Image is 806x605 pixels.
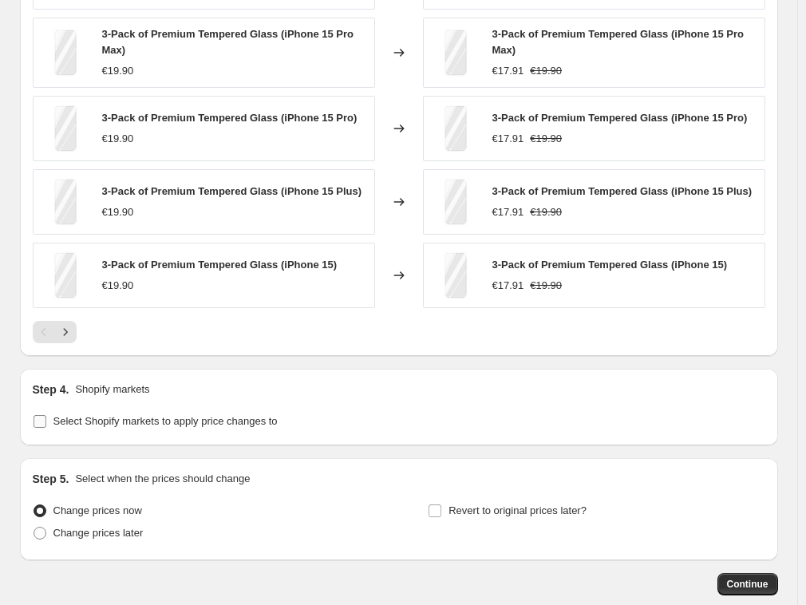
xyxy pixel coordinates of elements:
[492,28,744,56] span: 3-Pack of Premium Tempered Glass (iPhone 15 Pro Max)
[727,578,768,591] span: Continue
[492,259,728,271] span: 3-Pack of Premium Tempered Glass (iPhone 15)
[41,105,89,152] img: 914526-6653864aef1e5f04d266c42a-2dc99d07-5c00-45a3-9eec-caeb07029159_80x.png
[41,29,89,77] img: 914526-6653864aef1e5f04d266c42a-2dc99d07-5c00-45a3-9eec-caeb07029159_80x.png
[102,112,358,124] span: 3-Pack of Premium Tempered Glass (iPhone 15 Pro)
[54,321,77,343] button: Next
[448,504,587,516] span: Revert to original prices later?
[530,279,562,291] span: €19.90
[33,321,77,343] nav: Pagination
[33,382,69,397] h2: Step 4.
[432,29,480,77] img: 914526-6653864aef1e5f04d266c42a-2dc99d07-5c00-45a3-9eec-caeb07029159_80x.png
[102,132,134,144] span: €19.90
[102,185,362,197] span: 3-Pack of Premium Tempered Glass (iPhone 15 Plus)
[492,279,524,291] span: €17.91
[41,178,89,226] img: 914526-6653864aef1e5f04d266c42a-2dc99d07-5c00-45a3-9eec-caeb07029159_80x.png
[492,185,753,197] span: 3-Pack of Premium Tempered Glass (iPhone 15 Plus)
[530,65,562,77] span: €19.90
[102,65,134,77] span: €19.90
[41,251,89,299] img: 914526-6653864aef1e5f04d266c42a-2dc99d07-5c00-45a3-9eec-caeb07029159_80x.png
[432,251,480,299] img: 914526-6653864aef1e5f04d266c42a-2dc99d07-5c00-45a3-9eec-caeb07029159_80x.png
[75,382,149,397] p: Shopify markets
[492,132,524,144] span: €17.91
[53,527,144,539] span: Change prices later
[492,112,748,124] span: 3-Pack of Premium Tempered Glass (iPhone 15 Pro)
[102,28,354,56] span: 3-Pack of Premium Tempered Glass (iPhone 15 Pro Max)
[717,573,778,595] button: Continue
[492,206,524,218] span: €17.91
[530,132,562,144] span: €19.90
[53,415,278,427] span: Select Shopify markets to apply price changes to
[492,65,524,77] span: €17.91
[102,206,134,218] span: €19.90
[102,279,134,291] span: €19.90
[432,105,480,152] img: 914526-6653864aef1e5f04d266c42a-2dc99d07-5c00-45a3-9eec-caeb07029159_80x.png
[33,471,69,487] h2: Step 5.
[432,178,480,226] img: 914526-6653864aef1e5f04d266c42a-2dc99d07-5c00-45a3-9eec-caeb07029159_80x.png
[102,259,338,271] span: 3-Pack of Premium Tempered Glass (iPhone 15)
[53,504,142,516] span: Change prices now
[75,471,250,487] p: Select when the prices should change
[530,206,562,218] span: €19.90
